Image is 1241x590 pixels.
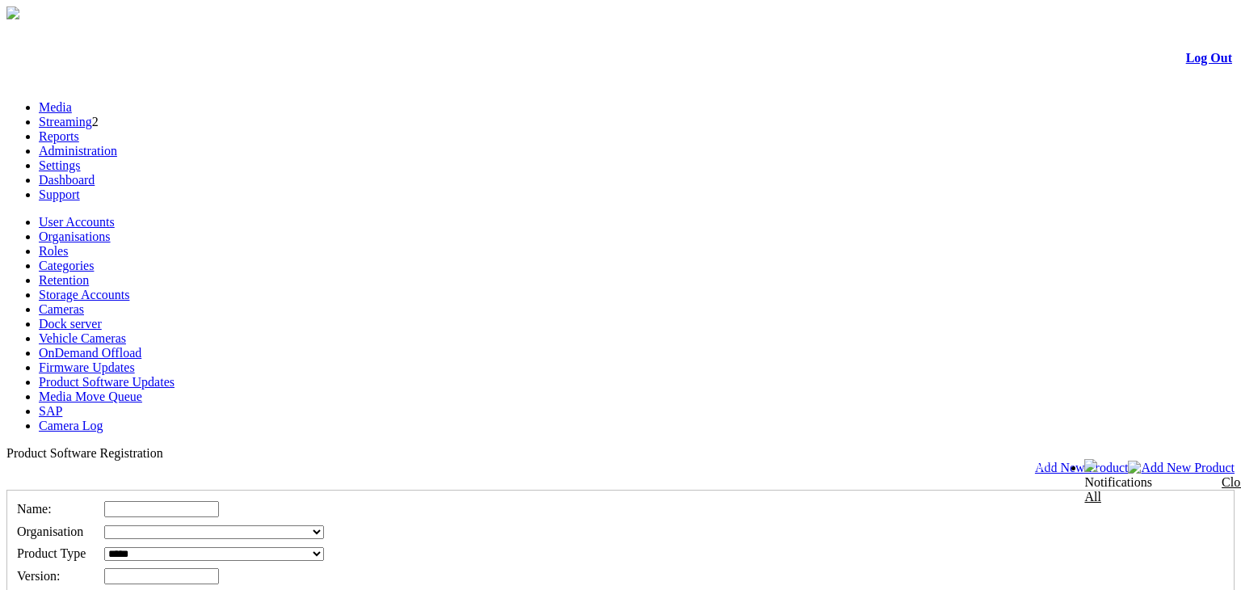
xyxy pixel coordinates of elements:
[39,375,175,389] a: Product Software Updates
[39,259,94,272] a: Categories
[39,215,115,229] a: User Accounts
[1084,459,1097,472] img: bell24.png
[39,188,80,201] a: Support
[39,230,111,243] a: Organisations
[39,115,92,129] a: Streaming
[17,525,83,538] span: Organisation
[6,6,19,19] img: arrow-3.png
[39,129,79,143] a: Reports
[39,244,68,258] a: Roles
[39,317,102,331] a: Dock server
[17,502,52,516] span: Name:
[39,288,129,301] a: Storage Accounts
[39,173,95,187] a: Dashboard
[39,346,141,360] a: OnDemand Offload
[39,144,117,158] a: Administration
[39,302,84,316] a: Cameras
[17,546,86,560] span: Product Type
[39,273,89,287] a: Retention
[39,419,103,432] a: Camera Log
[39,331,126,345] a: Vehicle Cameras
[39,158,81,172] a: Settings
[17,569,60,583] span: Version:
[1084,475,1201,504] div: Notifications
[92,115,99,129] span: 2
[39,390,142,403] a: Media Move Queue
[39,100,72,114] a: Media
[39,360,135,374] a: Firmware Updates
[6,446,163,460] span: Product Software Registration
[848,460,1053,472] span: Welcome, System Administrator (Administrator)
[39,404,62,418] a: SAP
[1186,51,1232,65] a: Log Out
